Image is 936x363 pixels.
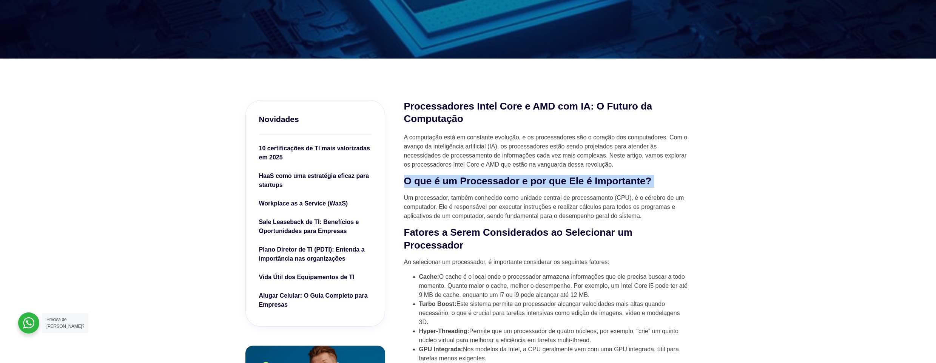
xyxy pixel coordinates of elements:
[259,199,372,210] a: Workplace as a Service (WaaS)
[419,301,456,307] strong: Turbo Boost:
[419,328,469,334] strong: Hyper-Threading:
[404,258,691,267] p: Ao selecionar um processador, é importante considerar os seguintes fatores:
[800,266,936,363] iframe: Chat Widget
[404,100,691,126] h2: Processadores Intel Core e AMD com IA: O Futuro da Computação
[259,114,372,125] h3: Novidades
[259,171,372,192] a: HaaS como uma estratégia eficaz para startups
[419,327,691,345] li: Permite que um processador de quatro núcleos, por exemplo, “crie” um quinto núcleo virtual para m...
[404,227,632,251] strong: Fatores a Serem Considerados ao Selecionar um Processador
[404,133,691,169] p: A computação está em constante evolução, e os processadores são o coração dos computadores. Com o...
[404,175,652,187] strong: O que é um Processador e por que Ele é Importante?
[259,291,372,311] a: Alugar Celular: O Guia Completo para Empresas
[259,144,372,164] a: 10 certificações de TI mais valorizadas em 2025
[259,245,372,265] a: Plano Diretor de TI (PDTI): Entenda a importância nas organizações
[404,193,691,221] p: Um processador, também conhecido como unidade central de processamento (CPU), é o cérebro de um c...
[259,273,372,284] a: Vida Útil dos Equipamentos de TI
[419,345,691,363] li: Nos modelos da Intel, a CPU geralmente vem com uma GPU integrada, útil para tarefas menos exigentes.
[259,218,372,238] a: Sale Leaseback de TI: Benefícios e Oportunidades para Empresas
[800,266,936,363] div: Widget de chat
[46,317,84,329] span: Precisa de [PERSON_NAME]?
[419,300,691,327] li: Este sistema permite ao processador alcançar velocidades mais altas quando necessário, o que é cr...
[419,346,463,352] strong: GPU Integrada:
[419,273,439,280] strong: Cache:
[419,272,691,300] li: O cache é o local onde o processador armazena informações que ele precisa buscar a todo momento. ...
